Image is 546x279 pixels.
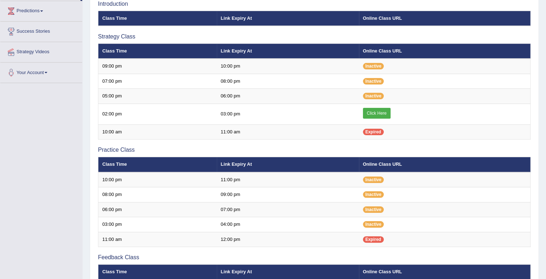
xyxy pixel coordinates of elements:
[363,206,384,213] span: Inactive
[363,63,384,69] span: Inactive
[363,93,384,99] span: Inactive
[217,104,359,124] td: 03:00 pm
[98,89,217,104] td: 05:00 pm
[98,74,217,89] td: 07:00 pm
[98,172,217,187] td: 10:00 pm
[359,157,531,172] th: Online Class URL
[217,89,359,104] td: 06:00 pm
[363,191,384,198] span: Inactive
[0,63,82,81] a: Your Account
[98,217,217,232] td: 03:00 pm
[98,157,217,172] th: Class Time
[98,254,531,261] h3: Feedback Class
[98,124,217,139] td: 10:00 am
[98,59,217,74] td: 09:00 pm
[0,1,82,19] a: Predictions
[98,147,531,153] h3: Practice Class
[359,11,531,26] th: Online Class URL
[363,108,391,119] a: Click Here
[98,104,217,124] td: 02:00 pm
[98,232,217,247] td: 11:00 am
[0,22,82,40] a: Success Stories
[217,11,359,26] th: Link Expiry At
[217,44,359,59] th: Link Expiry At
[363,78,384,84] span: Inactive
[217,172,359,187] td: 11:00 pm
[359,44,531,59] th: Online Class URL
[98,44,217,59] th: Class Time
[363,177,384,183] span: Inactive
[217,202,359,217] td: 07:00 pm
[217,232,359,247] td: 12:00 pm
[217,59,359,74] td: 10:00 pm
[217,124,359,139] td: 11:00 am
[363,236,384,243] span: Expired
[217,217,359,232] td: 04:00 pm
[363,221,384,228] span: Inactive
[98,202,217,217] td: 06:00 pm
[98,33,531,40] h3: Strategy Class
[217,187,359,202] td: 09:00 pm
[363,129,384,135] span: Expired
[98,11,217,26] th: Class Time
[217,74,359,89] td: 08:00 pm
[98,1,531,7] h3: Introduction
[0,42,82,60] a: Strategy Videos
[217,157,359,172] th: Link Expiry At
[98,187,217,202] td: 08:00 pm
